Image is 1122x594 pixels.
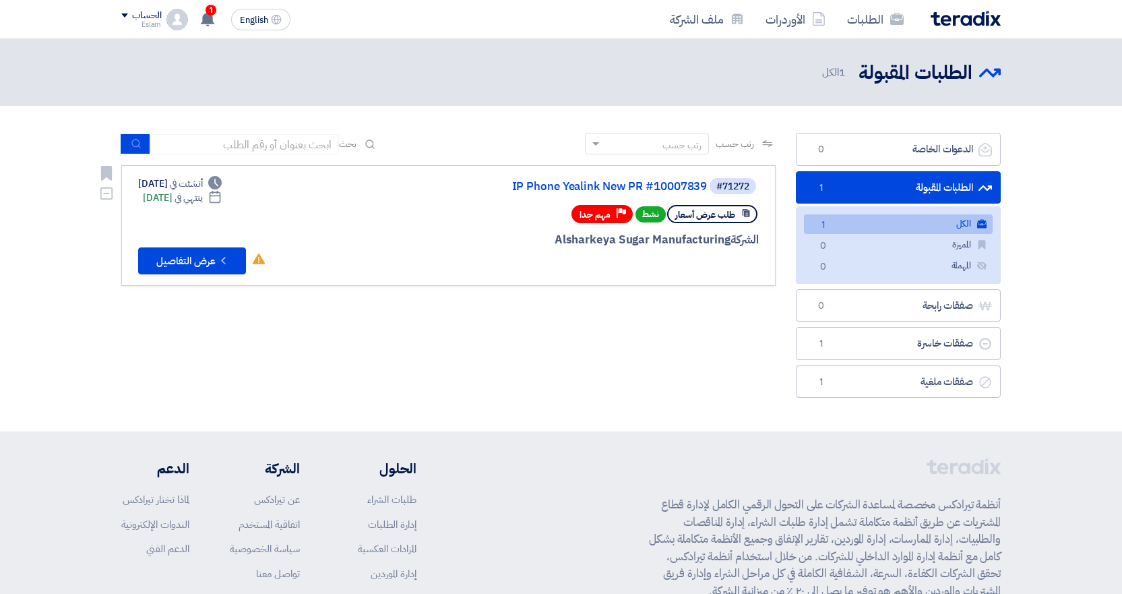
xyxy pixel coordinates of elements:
[755,3,836,35] a: الأوردرات
[813,376,829,389] span: 1
[254,492,300,507] a: عن تيرادكس
[815,239,831,254] span: 0
[796,327,1001,360] a: صفقات خاسرة1
[813,337,829,351] span: 1
[635,206,666,222] span: نشط
[813,181,829,195] span: 1
[659,3,755,35] a: ملف الشركة
[170,177,202,191] span: أنشئت في
[796,133,1001,166] a: الدعوات الخاصة0
[123,492,189,507] a: لماذا تختار تيرادكس
[730,231,759,248] span: الشركة
[813,143,829,156] span: 0
[143,191,222,205] div: [DATE]
[796,365,1001,398] a: صفقات ملغية1
[121,21,161,28] div: Eslam
[339,137,356,151] span: بحث
[716,182,749,191] div: #71272
[804,235,993,255] a: المميزة
[166,9,188,30] img: profile_test.png
[435,231,759,249] div: Alsharkeya Sugar Manufacturing
[796,289,1001,322] a: صفقات رابحة0
[371,566,416,581] a: إدارة الموردين
[839,65,845,80] span: 1
[815,218,831,233] span: 1
[240,16,268,25] span: English
[150,134,339,154] input: ابحث بعنوان أو رقم الطلب
[340,458,416,479] li: الحلول
[230,541,300,556] a: سياسة الخصوصية
[367,492,416,507] a: طلبات الشراء
[138,247,246,274] button: عرض التفاصيل
[804,256,993,276] a: المهملة
[138,177,222,191] div: [DATE]
[859,60,972,86] h2: الطلبات المقبولة
[121,458,189,479] li: الدعم
[231,9,290,30] button: English
[368,517,416,532] a: إدارة الطلبات
[662,138,702,152] div: رتب حسب
[580,208,611,221] span: مهم جدا
[822,65,848,80] span: الكل
[675,208,735,221] span: طلب عرض أسعار
[146,541,189,556] a: الدعم الفني
[230,458,300,479] li: الشركة
[813,299,829,313] span: 0
[256,566,300,581] a: تواصل معنا
[796,171,1001,204] a: الطلبات المقبولة1
[931,11,1001,26] img: Teradix logo
[239,517,300,532] a: اتفاقية المستخدم
[175,191,202,205] span: ينتهي في
[132,10,161,22] div: الحساب
[206,5,216,16] span: 1
[804,214,993,234] a: الكل
[121,517,189,532] a: الندوات الإلكترونية
[716,137,754,151] span: رتب حسب
[358,541,416,556] a: المزادات العكسية
[437,181,707,193] a: IP Phone Yealink New PR #10007839
[836,3,914,35] a: الطلبات
[815,260,831,274] span: 0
